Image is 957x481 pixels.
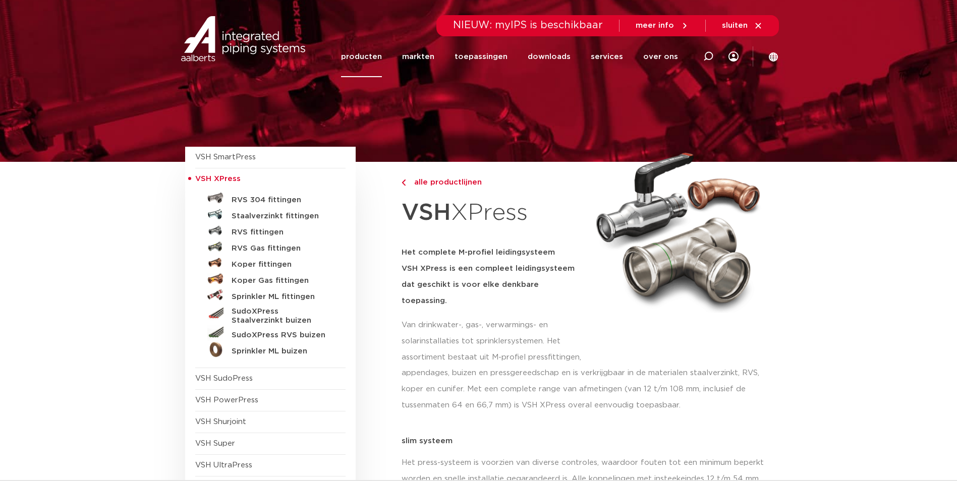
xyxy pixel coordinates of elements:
a: over ons [643,36,678,77]
nav: Menu [341,36,678,77]
a: Staalverzinkt fittingen [195,206,346,222]
h5: SudoXPress Staalverzinkt buizen [232,307,331,325]
a: producten [341,36,382,77]
a: Sprinkler ML fittingen [195,287,346,303]
a: RVS Gas fittingen [195,238,346,255]
h5: Koper Gas fittingen [232,276,331,285]
img: chevron-right.svg [402,179,406,186]
h5: Sprinkler ML buizen [232,347,331,356]
h5: RVS fittingen [232,228,331,237]
a: VSH UltraPress [195,461,252,469]
div: my IPS [728,36,739,77]
h5: Koper fittingen [232,260,331,269]
h1: XPress [402,194,584,232]
a: VSH PowerPress [195,396,258,404]
strong: VSH [402,201,451,224]
a: meer info [636,21,689,30]
h5: Staalverzinkt fittingen [232,212,331,221]
a: markten [402,36,434,77]
p: Van drinkwater-, gas-, verwarmings- en solarinstallaties tot sprinklersystemen. Het assortiment b... [402,317,584,366]
a: RVS fittingen [195,222,346,238]
a: VSH Shurjoint [195,418,246,426]
h5: SudoXPress RVS buizen [232,331,331,340]
a: services [591,36,623,77]
a: VSH Super [195,440,235,447]
a: RVS 304 fittingen [195,190,346,206]
h5: RVS 304 fittingen [232,196,331,205]
span: NIEUW: myIPS is beschikbaar [453,20,603,30]
a: Koper Gas fittingen [195,271,346,287]
a: Koper fittingen [195,255,346,271]
a: SudoXPress Staalverzinkt buizen [195,303,346,325]
a: VSH SudoPress [195,375,253,382]
a: toepassingen [455,36,508,77]
a: sluiten [722,21,763,30]
h5: Sprinkler ML fittingen [232,292,331,302]
span: VSH XPress [195,175,241,183]
span: sluiten [722,22,748,29]
a: SudoXPress RVS buizen [195,325,346,341]
p: slim systeem [402,437,772,445]
a: Sprinkler ML buizen [195,341,346,357]
h5: RVS Gas fittingen [232,244,331,253]
p: appendages, buizen en pressgereedschap en is verkrijgbaar in de materialen staalverzinkt, RVS, ko... [402,365,772,413]
h5: Het complete M-profiel leidingsysteem VSH XPress is een compleet leidingsysteem dat geschikt is v... [402,245,584,309]
a: downloads [528,36,571,77]
a: alle productlijnen [402,176,584,189]
span: alle productlijnen [408,178,482,186]
a: VSH SmartPress [195,153,256,161]
span: meer info [636,22,674,29]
